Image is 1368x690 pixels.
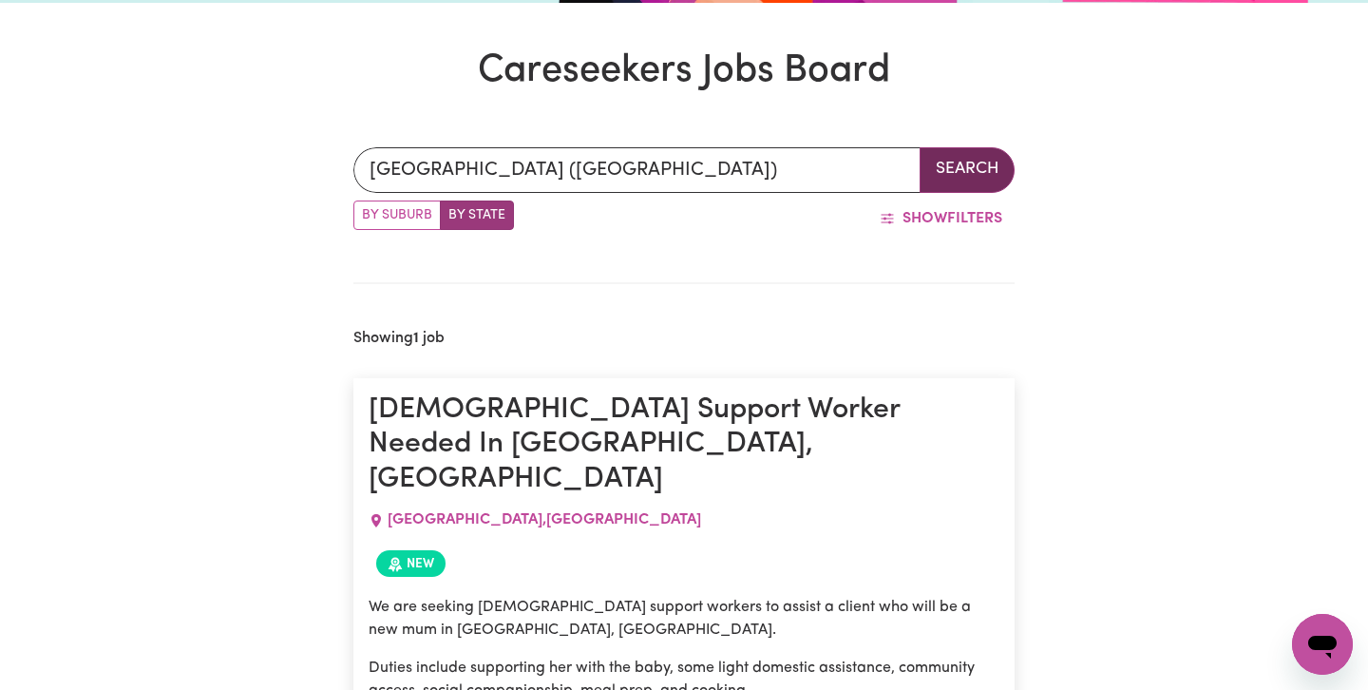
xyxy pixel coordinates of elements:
[902,211,947,226] span: Show
[353,201,441,230] label: Search by suburb/post code
[920,147,1015,193] button: Search
[353,147,921,193] input: e.g. New South Wales, or NSW
[369,393,999,497] h1: [DEMOGRAPHIC_DATA] Support Worker Needed In [GEOGRAPHIC_DATA], [GEOGRAPHIC_DATA]
[376,550,446,577] span: Job posted within the last 30 days
[867,201,1015,237] button: ShowFilters
[413,331,419,346] b: 1
[1292,614,1353,675] iframe: Button to launch messaging window
[388,512,701,527] span: [GEOGRAPHIC_DATA] , [GEOGRAPHIC_DATA]
[353,330,445,348] h2: Showing job
[440,201,514,230] label: Search by state
[369,596,999,642] p: We are seeking [DEMOGRAPHIC_DATA] support workers to assist a client who will be a new mum in [GE...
